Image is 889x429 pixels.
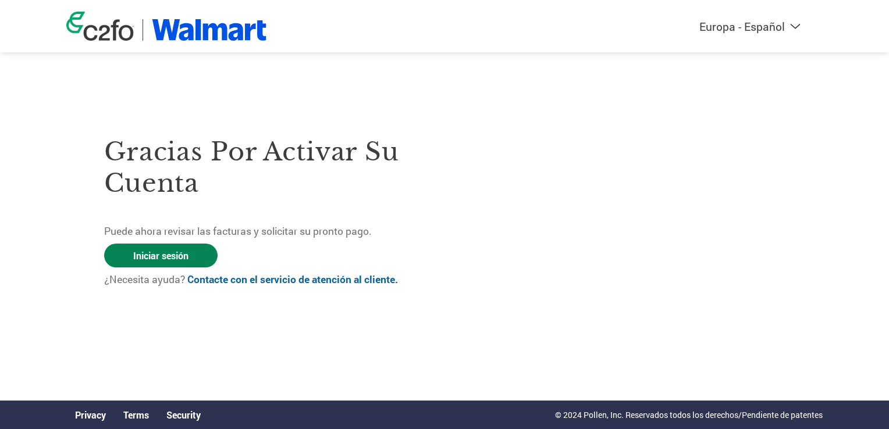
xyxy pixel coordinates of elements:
p: © 2024 Pollen, Inc. Reservados todos los derechos/Pendiente de patentes [555,409,823,421]
a: Iniciar sesión [104,244,218,267]
img: Walmart [152,19,266,41]
a: Security [166,409,201,421]
a: Terms [123,409,149,421]
a: Contacte con el servicio de atención al cliente. [187,273,398,286]
a: Privacy [75,409,106,421]
p: Puede ahora revisar las facturas y solicitar su pronto pago. [104,224,444,239]
p: ¿Necesita ayuda? [104,272,444,287]
img: c2fo logo [66,12,134,41]
h3: Gracias por activar su cuenta [104,136,444,199]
